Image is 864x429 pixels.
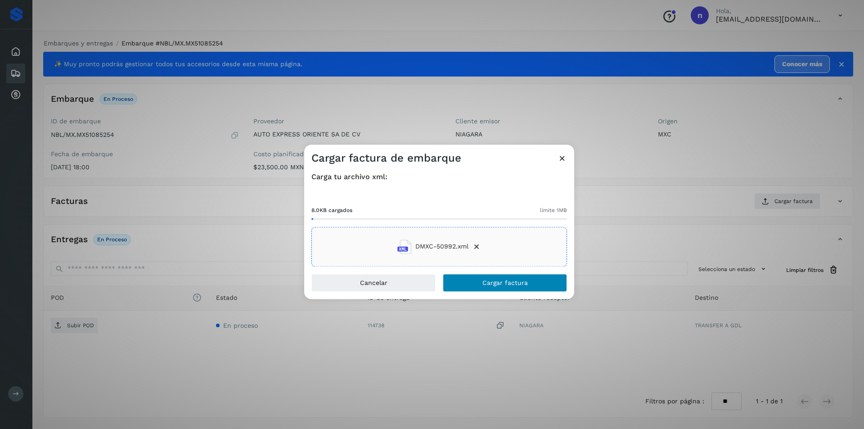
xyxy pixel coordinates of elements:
span: límite 1MB [540,206,567,214]
h3: Cargar factura de embarque [311,152,461,165]
button: Cargar factura [443,274,567,292]
span: Cancelar [360,280,387,286]
span: 8.0KB cargados [311,206,352,214]
span: DMXC-50992.xml [415,242,468,252]
span: Cargar factura [482,280,528,286]
button: Cancelar [311,274,436,292]
h4: Carga tu archivo xml: [311,172,567,181]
